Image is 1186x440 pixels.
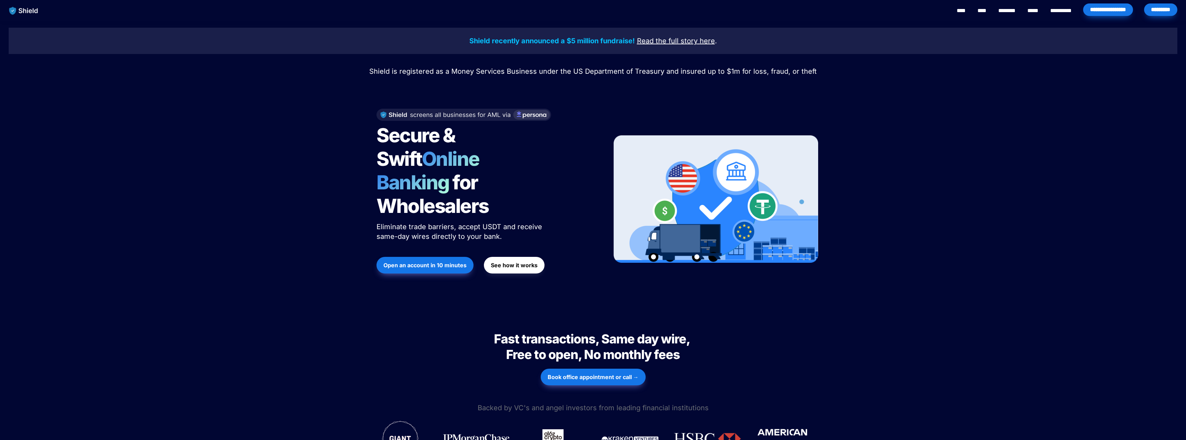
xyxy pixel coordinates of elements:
[491,262,538,269] strong: See how it works
[478,404,709,412] span: Backed by VC's and angel investors from leading financial institutions
[377,124,458,171] span: Secure & Swift
[377,223,544,241] span: Eliminate trade barriers, accept USDT and receive same-day wires directly to your bank.
[383,262,467,269] strong: Open an account in 10 minutes
[377,257,473,273] button: Open an account in 10 minutes
[469,37,635,45] strong: Shield recently announced a $5 million fundraise!
[484,257,545,273] button: See how it works
[369,67,817,75] span: Shield is registered as a Money Services Business under the US Department of Treasury and insured...
[700,37,715,45] u: here
[637,38,698,45] a: Read the full story
[377,147,486,194] span: Online Banking
[377,171,489,218] span: for Wholesalers
[700,38,715,45] a: here
[541,365,646,389] a: Book office appointment or call →
[6,3,42,18] img: website logo
[715,37,717,45] span: .
[494,331,692,362] span: Fast transactions, Same day wire, Free to open, No monthly fees
[484,253,545,277] a: See how it works
[541,369,646,385] button: Book office appointment or call →
[377,253,473,277] a: Open an account in 10 minutes
[548,374,639,380] strong: Book office appointment or call →
[637,37,698,45] u: Read the full story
